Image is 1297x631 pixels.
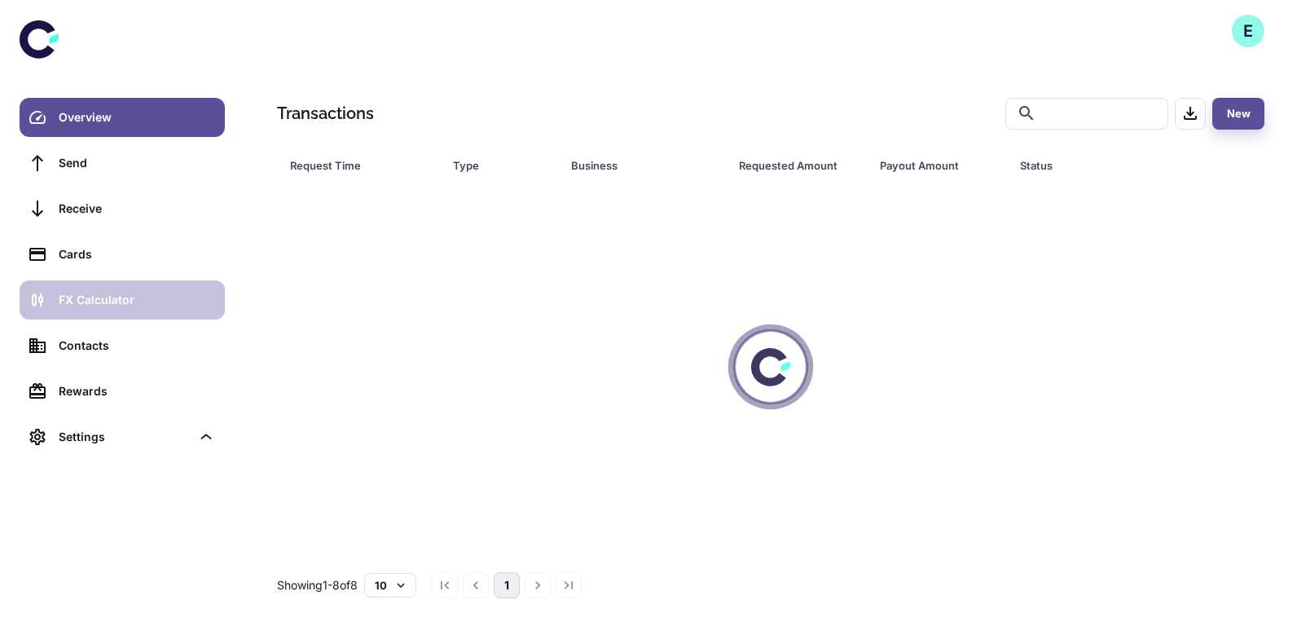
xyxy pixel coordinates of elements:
[739,154,860,177] span: Requested Amount
[739,154,838,177] div: Requested Amount
[290,154,412,177] div: Request Time
[59,337,215,355] div: Contacts
[20,235,225,274] a: Cards
[429,572,584,598] nav: pagination navigation
[20,417,225,457] div: Settings
[20,326,225,365] a: Contacts
[20,98,225,137] a: Overview
[20,280,225,320] a: FX Calculator
[20,372,225,411] a: Rewards
[880,154,1000,177] span: Payout Amount
[59,108,215,126] div: Overview
[59,382,215,400] div: Rewards
[59,291,215,309] div: FX Calculator
[20,189,225,228] a: Receive
[277,576,358,594] p: Showing 1-8 of 8
[453,154,530,177] div: Type
[59,245,215,263] div: Cards
[20,143,225,183] a: Send
[364,573,416,598] button: 10
[1212,98,1264,130] button: New
[1020,154,1197,177] span: Status
[494,572,520,598] button: page 1
[453,154,552,177] span: Type
[277,101,374,126] h1: Transactions
[1232,15,1264,47] button: E
[59,154,215,172] div: Send
[290,154,433,177] span: Request Time
[1020,154,1176,177] div: Status
[59,200,215,218] div: Receive
[880,154,979,177] div: Payout Amount
[59,428,191,446] div: Settings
